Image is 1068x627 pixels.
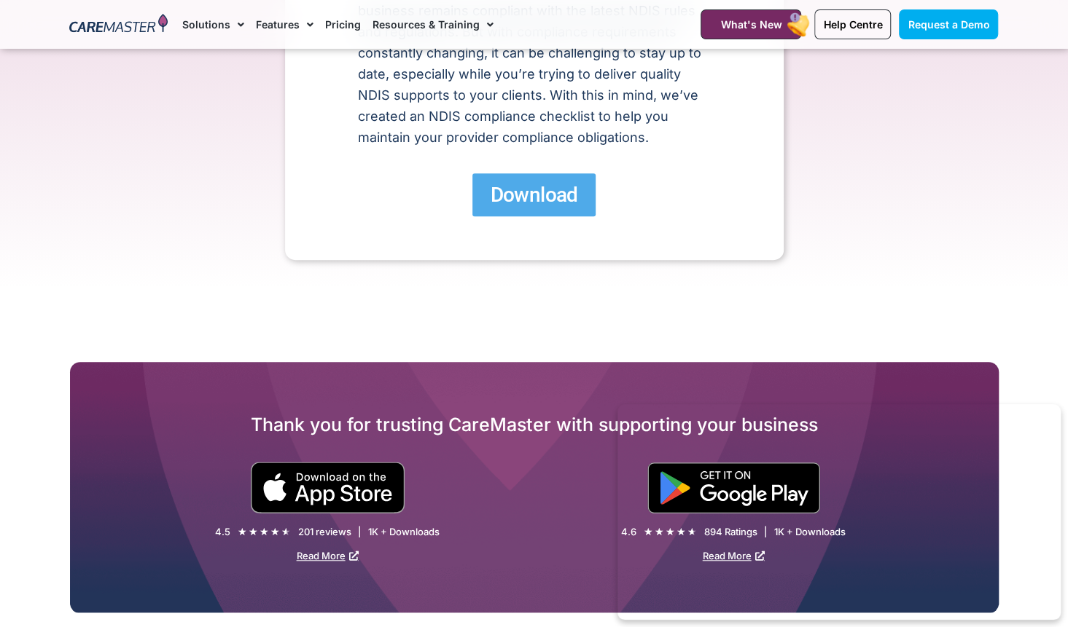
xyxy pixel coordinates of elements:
[215,526,230,538] div: 4.5
[823,18,882,31] span: Help Centre
[899,9,998,39] a: Request a Demo
[250,462,405,513] img: small black download on the apple app store button.
[70,413,999,436] h2: Thank you for trusting CareMaster with supporting your business
[701,9,801,39] a: What's New
[720,18,781,31] span: What's New
[249,524,258,540] i: ★
[298,526,440,538] div: 201 reviews | 1K + Downloads
[260,524,269,540] i: ★
[617,404,1061,620] iframe: Popup CTA
[297,550,359,561] a: Read More
[238,524,291,540] div: 4.5/5
[69,14,168,36] img: CareMaster Logo
[270,524,280,540] i: ★
[472,173,595,216] a: Download
[281,524,291,540] i: ★
[238,524,247,540] i: ★
[490,182,577,208] span: Download
[814,9,891,39] a: Help Centre
[908,18,989,31] span: Request a Demo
